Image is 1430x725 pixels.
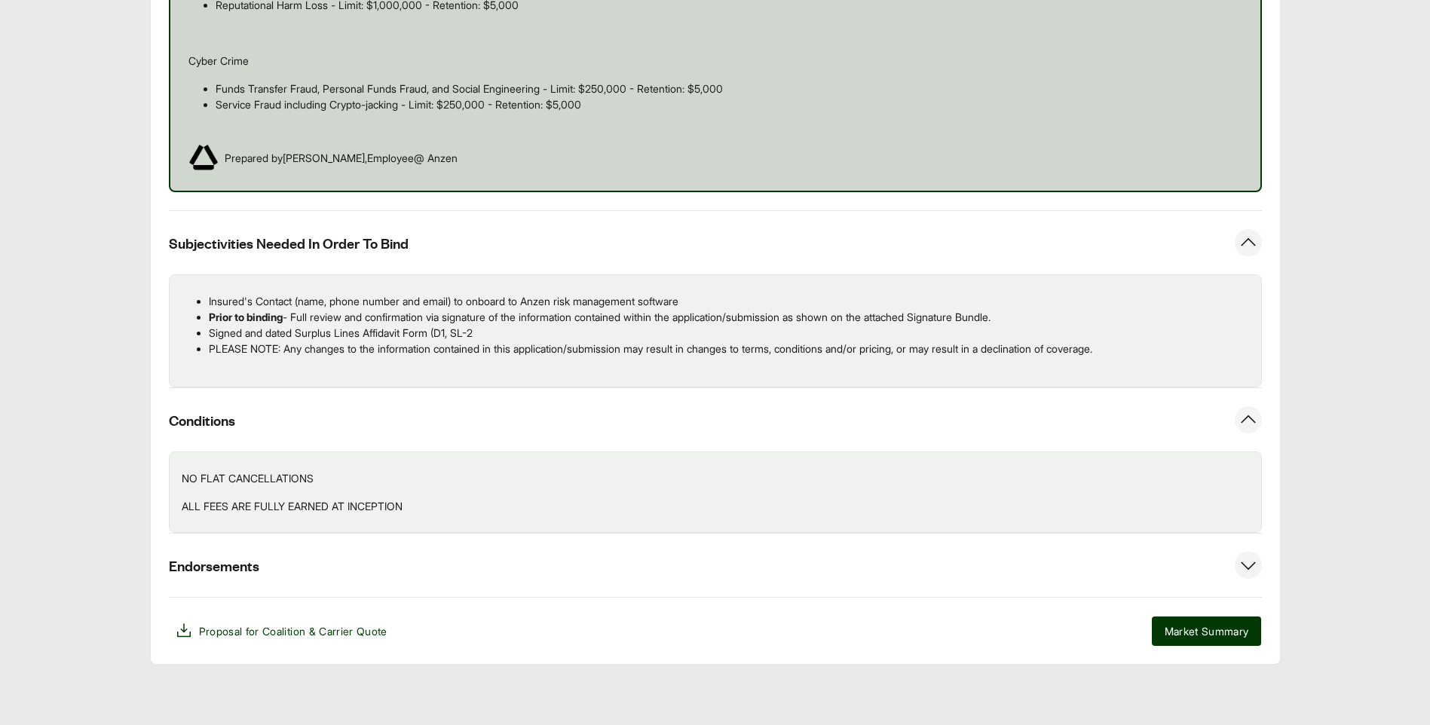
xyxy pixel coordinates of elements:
[188,53,1242,69] p: Cyber Crime
[182,498,1249,514] p: ALL FEES ARE FULLY EARNED AT INCEPTION
[169,234,409,252] span: Subjectivities Needed In Order To Bind
[169,211,1262,274] button: Subjectivities Needed In Order To Bind
[169,411,235,430] span: Conditions
[209,310,283,323] strong: Prior to binding
[1165,623,1249,639] span: Market Summary
[209,293,1249,309] p: Insured's Contact (name, phone number and email) to onboard to Anzen risk management software
[216,96,1242,112] p: Service Fraud including Crypto-jacking - Limit: $250,000 - Retention: $5,000
[169,556,259,575] span: Endorsements
[225,150,458,166] span: Prepared by [PERSON_NAME] , Employee @ Anzen
[169,388,1262,451] button: Conditions
[309,625,387,638] span: & Carrier Quote
[209,325,1249,341] p: Signed and dated Surplus Lines Affidavit Form (D1, SL-2
[169,616,393,646] button: Proposal for Coalition & Carrier Quote
[199,623,387,639] span: Proposal for
[262,625,305,638] span: Coalition
[169,534,1262,597] button: Endorsements
[209,309,1249,325] p: - Full review and confirmation via signature of the information contained within the application/...
[1152,616,1262,646] button: Market Summary
[182,470,1249,486] p: NO FLAT CANCELLATIONS
[209,341,1249,356] p: PLEASE NOTE: Any changes to the information contained in this application/submission may result i...
[216,81,1242,96] p: Funds Transfer Fraud, Personal Funds Fraud, and Social Engineering - Limit: $250,000 - Retention:...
